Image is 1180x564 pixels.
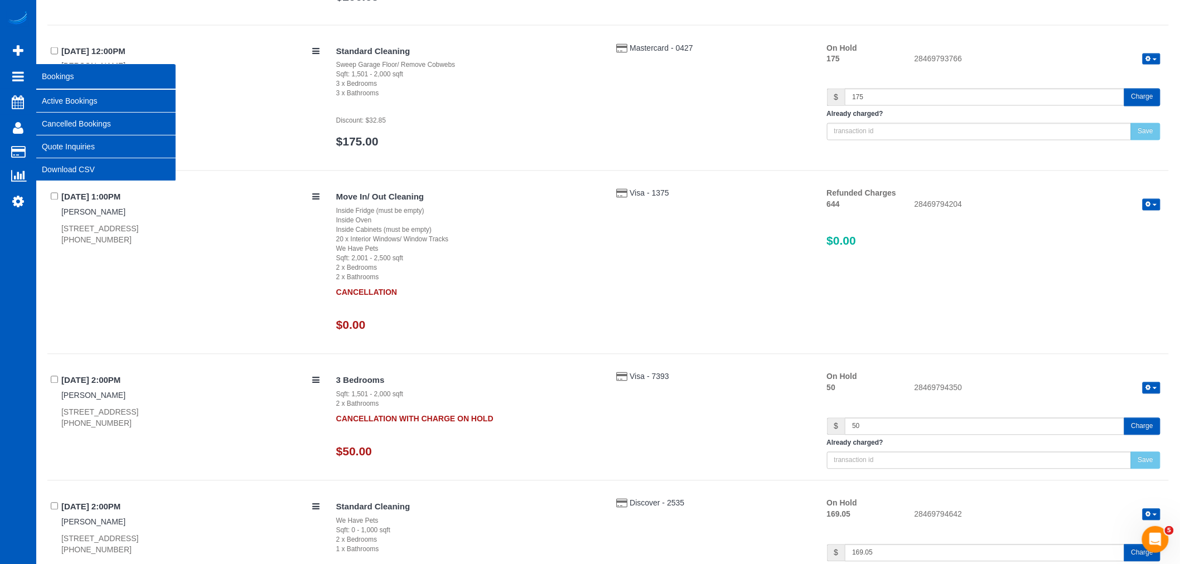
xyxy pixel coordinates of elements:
img: Automaid Logo [7,11,29,27]
ul: Bookings [36,89,176,181]
h5: Already charged? [827,440,1160,447]
h4: [DATE] 1:00PM [61,193,320,202]
div: [STREET_ADDRESS] [PHONE_NUMBER] [61,533,320,556]
div: 20 x Interior Windows/ Window Tracks [336,235,600,245]
h4: Standard Cleaning [336,503,600,512]
div: 3 x Bedrooms [336,80,600,89]
span: $ [827,89,845,106]
a: Active Bookings [36,90,176,112]
div: Inside Fridge (must be empty) [336,207,600,216]
h4: Move In/ Out Cleaning [336,193,600,202]
a: $50.00 [336,445,372,458]
a: Visa - 1375 [630,189,669,198]
a: $0.00 [336,319,366,332]
h4: [DATE] 2:00PM [61,503,320,512]
strong: On Hold [827,499,857,508]
div: 2 x Bedrooms [336,536,600,545]
div: 3 x Bathrooms [336,89,600,99]
a: Visa - 7393 [630,372,669,381]
div: 28469794204 [906,199,1169,212]
div: 2 x Bathrooms [336,273,600,283]
button: Charge [1124,89,1160,106]
div: Sqft: 1,501 - 2,000 sqft [336,390,600,400]
small: Discount: $32.85 [336,117,386,125]
a: Quote Inquiries [36,135,176,158]
strong: 644 [827,200,840,209]
div: 2 x Bedrooms [336,264,600,273]
div: 1 x Bathrooms [336,545,600,555]
input: transaction id [827,123,1131,140]
h5: Already charged? [827,111,1160,118]
div: Sqft: 0 - 1,000 sqft [336,526,600,536]
div: Sweep Garage Floor/ Remove Cobwebs [336,61,600,70]
strong: 50 [827,383,836,392]
span: $0.00 [827,235,857,247]
span: 5 [1165,526,1174,535]
h4: [DATE] 12:00PM [61,47,320,56]
iframe: Intercom live chat [1142,526,1169,553]
span: $ [827,418,845,435]
h4: [DATE] 2:00PM [61,376,320,386]
a: [PERSON_NAME] [61,208,125,217]
div: Inside Oven [336,216,600,226]
div: 28469794350 [906,382,1169,396]
div: Sqft: 1,501 - 2,000 sqft [336,70,600,80]
div: [STREET_ADDRESS] [PHONE_NUMBER] [61,223,320,246]
a: [PERSON_NAME] [61,391,125,400]
h4: Standard Cleaning [336,47,600,56]
div: [STREET_ADDRESS] [PHONE_NUMBER] [61,77,320,100]
div: 28469794642 [906,509,1169,522]
span: Bookings [36,64,176,89]
input: transaction id [827,452,1131,469]
h4: 3 Bedrooms [336,376,600,386]
strong: On Hold [827,372,857,381]
button: Charge [1124,418,1160,435]
div: Inside Cabinets (must be empty) [336,226,600,235]
strong: CANCELLATION WITH CHARGE ON HOLD [336,409,494,424]
div: Sqft: 2,001 - 2,500 sqft [336,254,600,264]
strong: Refunded Charges [827,189,896,198]
a: $175.00 [336,135,379,148]
a: [PERSON_NAME] [61,62,125,71]
a: Cancelled Bookings [36,113,176,135]
strong: On Hold [827,43,857,52]
a: Discover - 2535 [630,499,684,508]
strong: 175 [827,55,840,64]
div: 2 x Bathrooms [336,400,600,409]
span: $ [827,544,845,562]
div: [STREET_ADDRESS] [PHONE_NUMBER] [61,407,320,429]
strong: 169.05 [827,510,851,519]
a: [PERSON_NAME] [61,518,125,527]
div: We Have Pets [336,245,600,254]
a: Mastercard - 0427 [630,43,693,52]
a: Download CSV [36,158,176,181]
div: We Have Pets [336,517,600,526]
div: 28469793766 [906,54,1169,67]
strong: CANCELLATION [336,283,397,297]
button: Charge [1124,544,1160,562]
